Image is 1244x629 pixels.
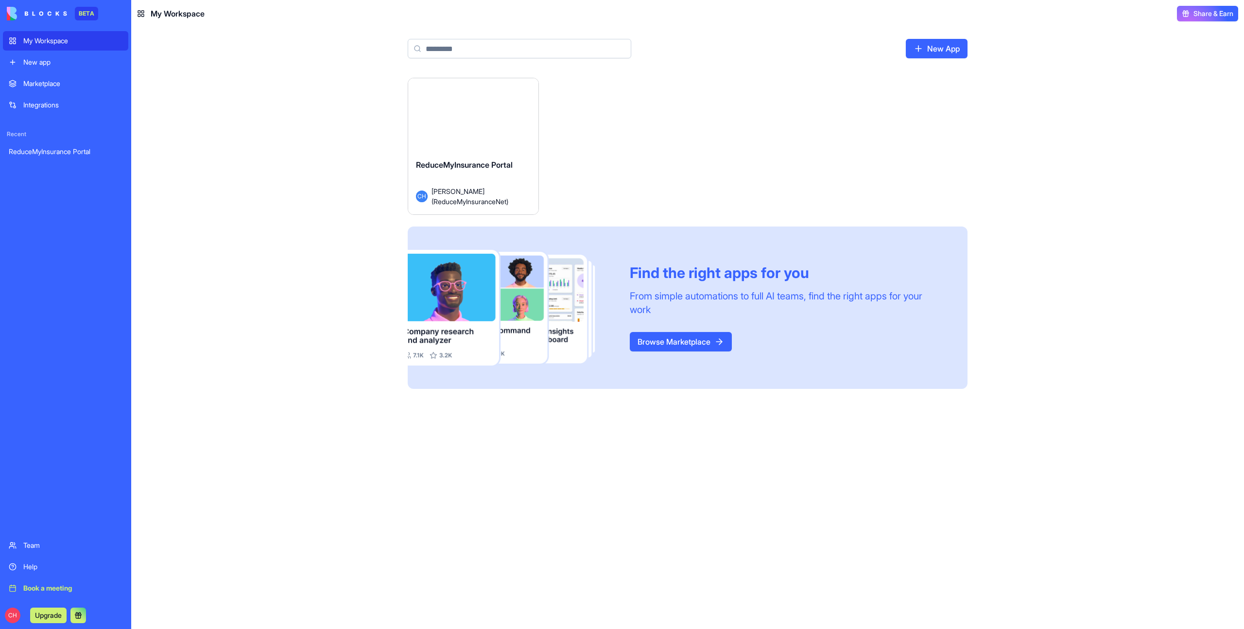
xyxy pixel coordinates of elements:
a: My Workspace [3,31,128,51]
span: [PERSON_NAME] (ReduceMyInsuranceNet) [432,186,531,207]
span: CH [5,608,20,623]
span: Share & Earn [1193,9,1233,18]
button: Upgrade [30,608,67,623]
a: ReduceMyInsurance Portal [3,142,128,161]
img: logo [7,7,67,20]
a: Upgrade [30,610,67,620]
div: Book a meeting [23,583,122,593]
a: Help [3,557,128,577]
div: Find the right apps for you [630,264,944,281]
div: Integrations [23,100,122,110]
a: ReduceMyInsurance PortalCH[PERSON_NAME] (ReduceMyInsuranceNet) [408,78,539,215]
div: Help [23,562,122,572]
div: BETA [75,7,98,20]
a: Book a meeting [3,578,128,598]
span: Recent [3,130,128,138]
div: My Workspace [23,36,122,46]
a: New app [3,52,128,72]
a: New App [906,39,968,58]
div: Team [23,541,122,550]
span: CH [416,191,428,202]
div: Marketplace [23,79,122,88]
span: My Workspace [151,8,205,19]
a: Marketplace [3,74,128,93]
img: Frame_181_egmpey.png [408,250,614,366]
a: BETA [7,7,98,20]
div: ReduceMyInsurance Portal [9,147,122,157]
a: Team [3,536,128,555]
a: Browse Marketplace [630,332,732,351]
div: New app [23,57,122,67]
span: ReduceMyInsurance Portal [416,160,513,170]
button: Share & Earn [1177,6,1238,21]
div: From simple automations to full AI teams, find the right apps for your work [630,289,944,316]
a: Integrations [3,95,128,115]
